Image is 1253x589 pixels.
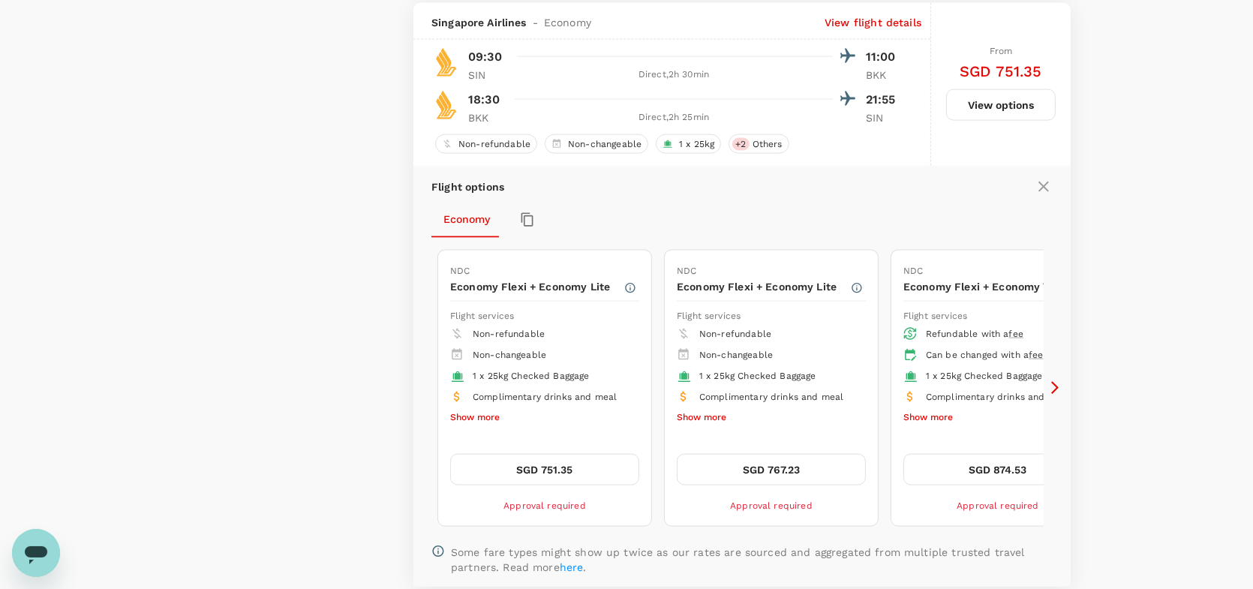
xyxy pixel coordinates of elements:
[515,110,833,125] div: Direct , 2h 25min
[473,329,545,339] span: Non-refundable
[699,371,816,381] span: 1 x 25kg Checked Baggage
[451,545,1053,575] p: Some fare types might show up twice as our rates are sourced and aggregated from multiple trusted...
[957,500,1039,511] span: Approval required
[677,408,726,428] button: Show more
[673,138,720,151] span: 1 x 25kg
[866,110,903,125] p: SIN
[747,138,789,151] span: Others
[699,350,773,360] span: Non-changeable
[926,392,1070,402] span: Complimentary drinks and meal
[435,134,537,154] div: Non-refundable
[562,138,648,151] span: Non-changeable
[729,134,789,154] div: +2Others
[473,392,617,402] span: Complimentary drinks and meal
[677,266,696,276] span: NDC
[450,408,500,428] button: Show more
[473,371,590,381] span: 1 x 25kg Checked Baggage
[560,561,584,573] a: here
[473,350,546,360] span: Non-changeable
[468,68,506,83] p: SIN
[515,68,833,83] div: Direct , 2h 30min
[431,179,504,194] p: Flight options
[656,134,721,154] div: 1 x 25kg
[1009,329,1023,339] span: fee
[12,529,60,577] iframe: Button to launch messaging window
[677,454,866,485] button: SGD 767.23
[926,371,1043,381] span: 1 x 25kg Checked Baggage
[468,48,502,66] p: 09:30
[960,59,1042,83] h6: SGD 751.35
[431,202,502,238] button: Economy
[450,266,470,276] span: NDC
[946,89,1056,121] button: View options
[926,327,1080,342] div: Refundable with a
[903,311,967,321] span: Flight services
[732,138,749,151] span: + 2
[866,91,903,109] p: 21:55
[450,311,514,321] span: Flight services
[468,110,506,125] p: BKK
[903,266,923,276] span: NDC
[544,15,591,30] span: Economy
[903,454,1092,485] button: SGD 874.53
[677,311,741,321] span: Flight services
[468,91,500,109] p: 18:30
[903,408,953,428] button: Show more
[699,329,771,339] span: Non-refundable
[431,47,461,77] img: SQ
[825,15,921,30] p: View flight details
[926,348,1080,363] div: Can be changed with a
[903,279,1077,294] p: Economy Flexi + Economy Value
[545,134,648,154] div: Non-changeable
[677,279,850,294] p: Economy Flexi + Economy Lite
[503,500,586,511] span: Approval required
[866,48,903,66] p: 11:00
[431,90,461,120] img: SQ
[452,138,536,151] span: Non-refundable
[450,454,639,485] button: SGD 751.35
[990,46,1013,56] span: From
[431,15,527,30] span: Singapore Airlines
[527,15,544,30] span: -
[730,500,813,511] span: Approval required
[699,392,843,402] span: Complimentary drinks and meal
[450,279,623,294] p: Economy Flexi + Economy Lite
[866,68,903,83] p: BKK
[1029,350,1043,360] span: fee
